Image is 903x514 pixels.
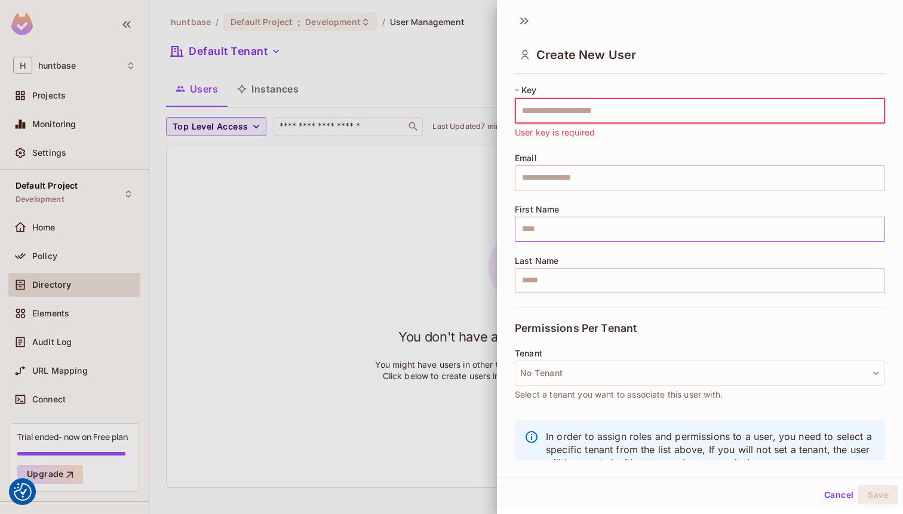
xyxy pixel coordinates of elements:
[546,430,876,469] p: In order to assign roles and permissions to a user, you need to select a specific tenant from the...
[521,85,536,95] span: Key
[515,205,560,214] span: First Name
[515,322,637,334] span: Permissions Per Tenant
[14,483,32,501] button: Consent Preferences
[14,483,32,501] img: Revisit consent button
[515,361,885,386] button: No Tenant
[858,485,898,504] button: Save
[515,256,558,266] span: Last Name
[515,153,537,163] span: Email
[819,485,858,504] button: Cancel
[515,388,723,401] span: Select a tenant you want to associate this user with.
[536,48,636,62] span: Create New User
[515,349,542,358] span: Tenant
[515,126,595,139] span: User key is required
